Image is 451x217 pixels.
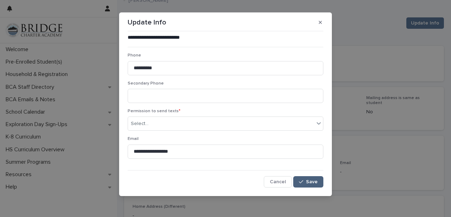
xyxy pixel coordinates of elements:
button: Save [293,176,323,188]
div: Select... [131,120,149,128]
p: Update Info [128,18,166,27]
span: Secondary Phone [128,81,164,86]
span: Permission to send texts [128,109,180,113]
span: Email [128,137,139,141]
span: Save [306,179,318,184]
span: Cancel [270,179,286,184]
span: Phone [128,53,141,58]
button: Cancel [264,176,292,188]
